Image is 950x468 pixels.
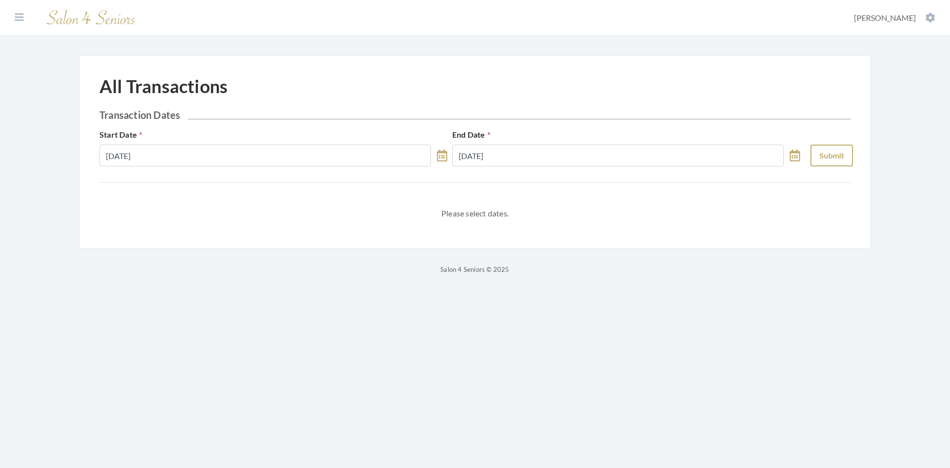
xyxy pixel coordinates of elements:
[810,145,853,166] button: Submit
[79,263,871,275] p: Salon 4 Seniors © 2025
[99,109,851,121] h2: Transaction Dates
[42,6,141,29] img: Salon 4 Seniors
[790,145,800,166] a: toggle
[99,129,142,141] label: Start Date
[854,13,916,22] span: [PERSON_NAME]
[99,207,851,220] p: Please select dates.
[851,12,938,23] button: [PERSON_NAME]
[437,145,447,166] a: toggle
[99,145,431,166] input: Select Date
[452,145,784,166] input: Select Date
[99,76,228,97] h1: All Transactions
[452,129,490,141] label: End Date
